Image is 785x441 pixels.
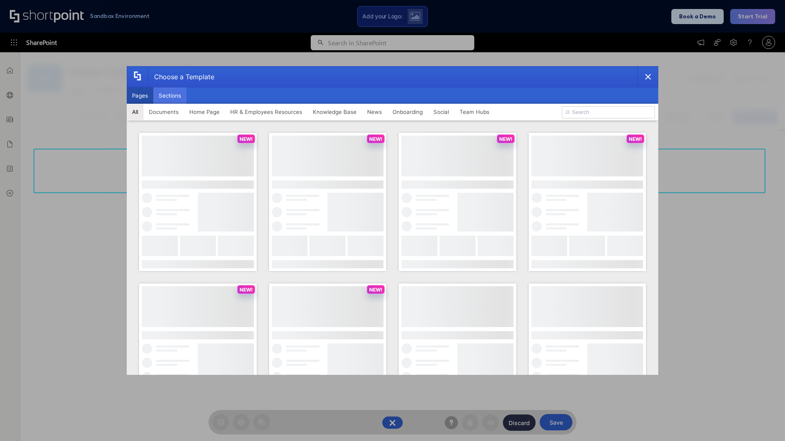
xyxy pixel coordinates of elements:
[362,104,387,120] button: News
[127,87,153,104] button: Pages
[387,104,428,120] button: Onboarding
[307,104,362,120] button: Knowledge Base
[153,87,186,104] button: Sections
[562,106,655,118] input: Search
[369,136,382,142] p: NEW!
[127,104,144,120] button: All
[744,402,785,441] iframe: Chat Widget
[454,104,495,120] button: Team Hubs
[127,66,658,375] div: template selector
[629,136,642,142] p: NEW!
[240,287,253,293] p: NEW!
[184,104,225,120] button: Home Page
[148,67,214,87] div: Choose a Template
[240,136,253,142] p: NEW!
[225,104,307,120] button: HR & Employees Resources
[499,136,512,142] p: NEW!
[428,104,454,120] button: Social
[369,287,382,293] p: NEW!
[144,104,184,120] button: Documents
